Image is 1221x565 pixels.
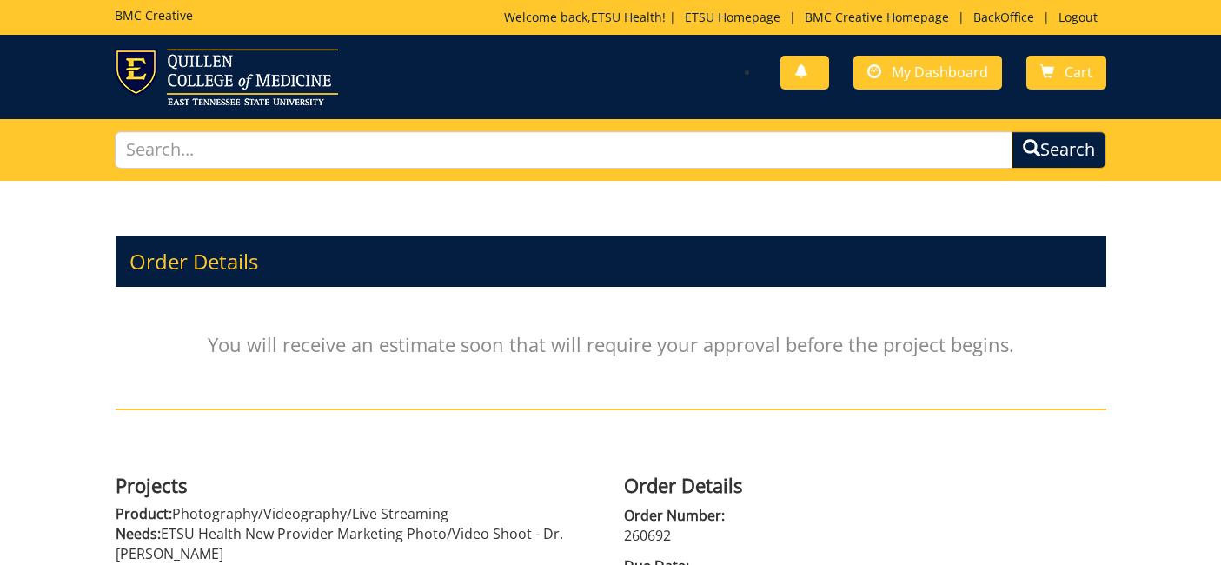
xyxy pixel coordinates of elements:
h3: Order Details [116,236,1106,287]
h5: BMC Creative [115,9,193,22]
a: Cart [1026,56,1106,90]
p: Photography/Videography/Live Streaming [116,504,598,524]
span: Needs: [116,524,161,543]
a: BMC Creative Homepage [796,9,958,25]
button: Search [1012,131,1106,169]
h4: Projects [116,475,598,495]
span: Order Number: [624,506,1106,526]
span: Cart [1065,63,1092,82]
span: My Dashboard [892,63,988,82]
span: Product: [116,504,172,523]
p: Welcome back, ! | | | | [504,9,1106,26]
a: My Dashboard [853,56,1002,90]
a: BackOffice [965,9,1043,25]
input: Search... [115,131,1012,169]
p: 260692 [624,526,1106,546]
a: ETSU Health [591,9,662,25]
img: ETSU logo [115,49,338,105]
p: ETSU Health New Provider Marketing Photo/Video Shoot - Dr. [PERSON_NAME] [116,524,598,564]
p: You will receive an estimate soon that will require your approval before the project begins. [116,296,1106,393]
h4: Order Details [624,475,1106,495]
a: ETSU Homepage [676,9,789,25]
a: Logout [1050,9,1106,25]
